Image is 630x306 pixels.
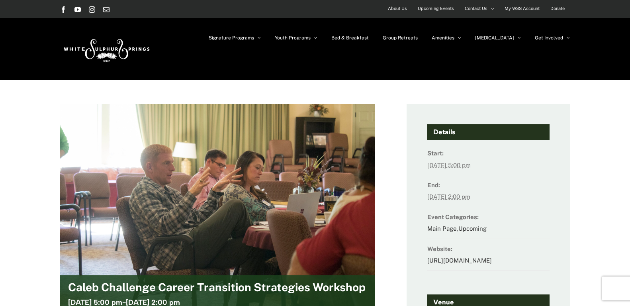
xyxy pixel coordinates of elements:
[550,3,565,14] span: Donate
[427,193,470,200] abbr: 2025-11-09
[418,3,454,14] span: Upcoming Events
[89,6,95,13] a: Instagram
[209,18,570,58] nav: Main Menu
[427,124,550,140] h4: Details
[427,225,457,232] a: Main Page
[458,225,487,232] a: Upcoming
[209,18,261,58] a: Signature Programs
[535,35,563,40] span: Get Involved
[331,18,369,58] a: Bed & Breakfast
[427,243,550,255] dt: Website:
[60,6,67,13] a: Facebook
[383,35,418,40] span: Group Retreats
[388,3,407,14] span: About Us
[465,3,487,14] span: Contact Us
[432,35,454,40] span: Amenities
[275,18,317,58] a: Youth Programs
[427,257,492,264] a: [URL][DOMAIN_NAME]
[427,179,550,191] dt: End:
[383,18,418,58] a: Group Retreats
[331,35,369,40] span: Bed & Breakfast
[475,18,521,58] a: [MEDICAL_DATA]
[427,162,471,169] abbr: 2025-11-07
[275,35,311,40] span: Youth Programs
[68,281,366,297] h2: Caleb Challenge Career Transition Strategies Workshop
[74,6,81,13] a: YouTube
[103,6,110,13] a: Email
[475,35,514,40] span: [MEDICAL_DATA]
[427,211,550,223] dt: Event Categories:
[427,223,550,239] dd: ,
[505,3,540,14] span: My WSS Account
[432,18,461,58] a: Amenities
[60,30,152,68] img: White Sulphur Springs Logo
[209,35,254,40] span: Signature Programs
[535,18,570,58] a: Get Involved
[427,147,550,159] dt: Start:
